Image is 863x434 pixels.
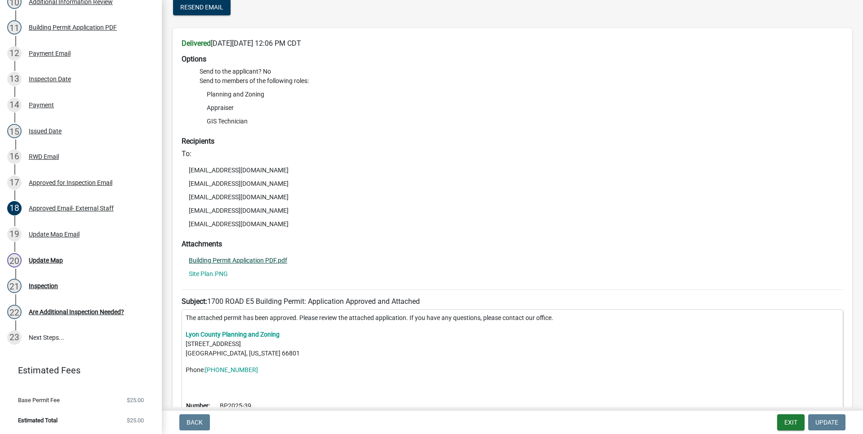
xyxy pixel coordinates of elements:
div: 20 [7,253,22,267]
span: Update [815,419,838,426]
h6: To: [182,149,843,158]
p: Phone: [186,365,839,375]
button: Update [808,414,845,430]
b: Number: [186,402,210,409]
div: 22 [7,305,22,319]
a: Estimated Fees [7,361,147,379]
a: Building Permit Application PDF.pdf [189,257,287,263]
div: 15 [7,124,22,138]
span: Estimated Total [18,417,58,423]
div: Approved Email- External Staff [29,205,114,211]
li: Send to members of the following roles: [200,76,843,130]
div: 12 [7,46,22,61]
div: 23 [7,330,22,345]
div: Building Permit Application PDF [29,24,117,31]
div: Update Map [29,257,63,263]
a: [PHONE_NUMBER] [205,366,258,373]
div: 11 [7,20,22,35]
li: [EMAIL_ADDRESS][DOMAIN_NAME] [182,177,843,190]
li: Appraiser [200,101,843,114]
div: 17 [7,175,22,190]
li: Planning and Zoning [200,88,843,101]
strong: Attachments [182,240,222,248]
div: Issued Date [29,128,62,134]
span: $25.00 [127,417,144,423]
h6: [DATE][DATE] 12:06 PM CDT [182,39,843,48]
li: [EMAIL_ADDRESS][DOMAIN_NAME] [182,217,843,231]
div: RWD Email [29,153,59,160]
li: [EMAIL_ADDRESS][DOMAIN_NAME] [182,190,843,204]
button: Back [179,414,210,430]
span: Resend Email [180,4,223,11]
li: GIS Technician [200,114,843,128]
span: Base Permit Fee [18,397,60,403]
h6: 1700 ROAD E5 Building Permit: Application Approved and Attached [182,297,843,306]
div: Update Map Email [29,231,80,237]
li: Send to the applicant? No [200,67,843,76]
div: 18 [7,201,22,215]
p: [STREET_ADDRESS] [GEOGRAPHIC_DATA], [US_STATE] 66801 [186,330,839,358]
div: 19 [7,227,22,241]
button: Exit [777,414,805,430]
li: [EMAIL_ADDRESS][DOMAIN_NAME] [182,204,843,217]
strong: Recipients [182,137,214,145]
td: BP2025-39 [219,401,529,411]
li: [EMAIL_ADDRESS][DOMAIN_NAME] [182,163,843,177]
div: 16 [7,149,22,164]
div: Are Additional Inspection Needed? [29,309,124,315]
p: The attached permit has been approved. Please review the attached application. If you have any qu... [186,313,839,323]
a: Lyon County Planning and Zoning [186,331,280,338]
div: 21 [7,279,22,293]
div: Inspection [29,283,58,289]
div: 13 [7,72,22,86]
div: Approved for Inspection Email [29,180,112,186]
div: Payment Email [29,50,71,57]
strong: Delivered [182,39,211,48]
strong: Subject: [182,297,207,306]
div: Inspecton Date [29,76,71,82]
div: Payment [29,102,54,108]
span: $25.00 [127,397,144,403]
strong: Options [182,55,206,63]
div: 14 [7,98,22,112]
a: Site Plan.PNG [189,271,228,277]
span: Back [187,419,203,426]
